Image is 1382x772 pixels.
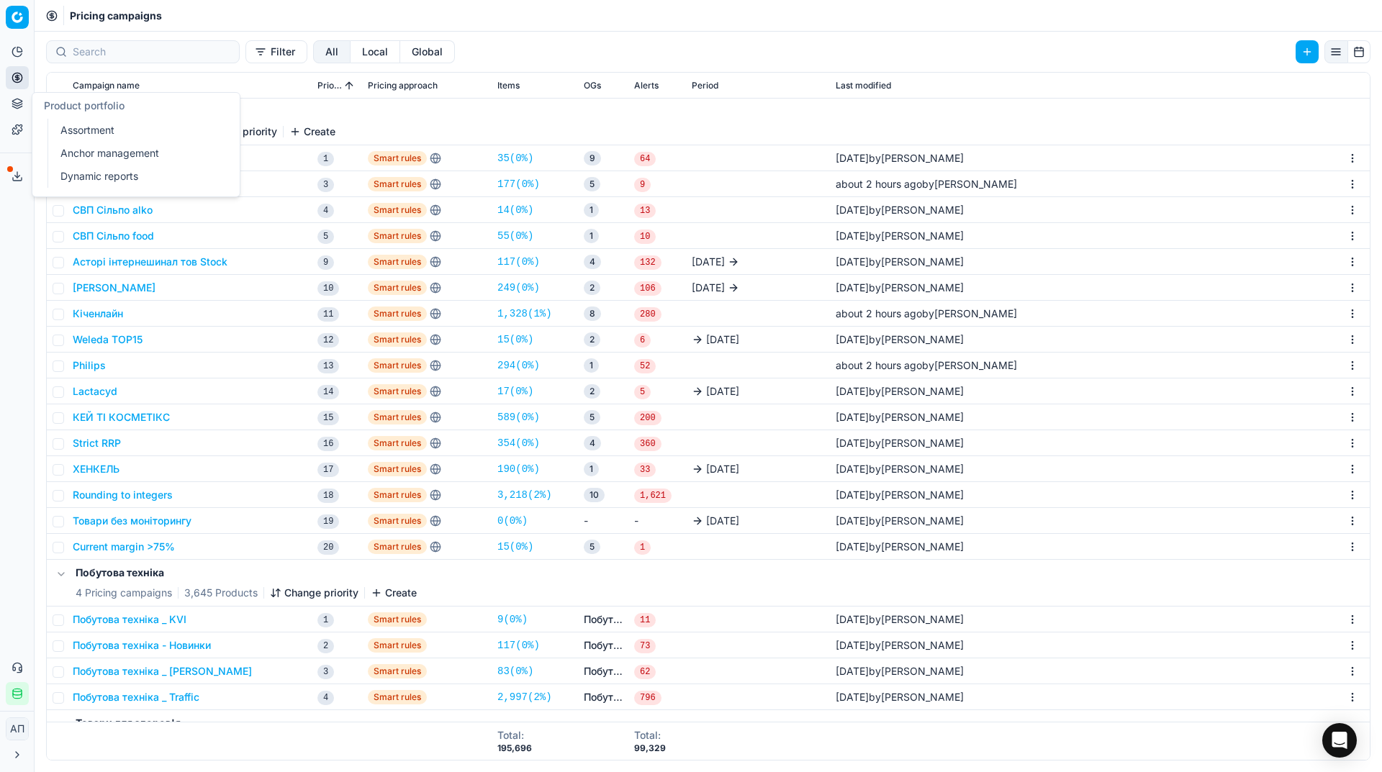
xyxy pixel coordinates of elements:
span: [DATE] [836,540,869,553]
span: 10 [317,281,339,296]
span: Alerts [634,80,659,91]
button: ХЕНКЕЛЬ [73,462,119,476]
span: 9 [634,178,651,192]
a: 354(0%) [497,436,540,450]
span: 11 [634,613,656,627]
span: [DATE] [836,230,869,242]
span: 5 [584,540,600,554]
span: 4 [584,255,601,269]
span: 3,645 Products [184,586,258,600]
span: [DATE] [706,514,739,528]
a: 55(0%) [497,229,533,243]
span: АП [6,718,28,740]
span: 10 [584,488,605,502]
div: by [PERSON_NAME] [836,514,964,528]
button: all [313,40,351,63]
span: [DATE] [692,255,725,269]
span: Smart rules [368,177,427,191]
a: Побутова техніка [584,664,623,678]
a: Побутова техніка [584,638,623,653]
a: 249(0%) [497,281,540,295]
span: Smart rules [368,488,427,502]
a: 15(0%) [497,332,533,347]
button: Create [371,586,417,600]
span: OGs [584,80,601,91]
span: 1 [584,229,599,243]
button: Weleda TOP15 [73,332,143,347]
span: 12 [317,333,339,348]
a: Anchor management [55,143,222,163]
div: by [PERSON_NAME] [836,462,964,476]
a: 17(0%) [497,384,533,399]
div: by [PERSON_NAME] [836,540,964,554]
span: Smart rules [368,436,427,450]
div: by [PERSON_NAME] [836,177,1017,191]
button: Philips [73,358,106,373]
input: Search [73,45,230,59]
button: local [351,40,400,63]
button: СВП Сільпо food [73,229,154,243]
span: 13 [317,359,339,373]
span: [DATE] [836,411,869,423]
span: 3 [317,178,334,192]
button: Побутова техніка _ Traffic [73,690,199,704]
span: Smart rules [368,462,427,476]
span: [DATE] [836,385,869,397]
a: 14(0%) [497,203,533,217]
span: [DATE] [836,514,869,527]
a: 9(0%) [497,612,528,627]
span: [DATE] [836,255,869,268]
span: about 2 hours ago [836,359,922,371]
a: 35(0%) [497,151,533,165]
div: by [PERSON_NAME] [836,255,964,269]
span: Smart rules [368,151,427,165]
span: [DATE] [836,489,869,501]
button: Товари без моніторингу [73,514,191,528]
span: Pricing campaigns [70,9,162,23]
button: Strict RRP [73,436,121,450]
a: Dynamic reports [55,166,222,186]
span: [DATE] [836,204,869,216]
div: by [PERSON_NAME] [836,664,964,678]
td: - [578,508,628,534]
div: by [PERSON_NAME] [836,358,1017,373]
span: 1 [317,152,334,166]
div: by [PERSON_NAME] [836,281,964,295]
span: Smart rules [368,514,427,528]
button: Lactacyd [73,384,117,399]
span: 796 [634,691,661,705]
button: Current margin >75% [73,540,175,554]
span: 280 [634,307,661,322]
div: 99,329 [634,743,666,754]
div: by [PERSON_NAME] [836,306,1017,321]
span: Smart rules [368,281,427,295]
div: by [PERSON_NAME] [836,384,964,399]
a: 177(0%) [497,177,540,191]
button: Побутова техніка - Новинки [73,638,211,653]
span: 1 [634,540,651,555]
div: by [PERSON_NAME] [836,332,964,347]
a: 3,218(2%) [497,488,552,502]
span: 4 [584,436,601,450]
span: 64 [634,152,656,166]
a: 1,328(1%) [497,306,552,321]
span: 13 [634,204,656,218]
a: Побутова техніка [584,690,623,704]
span: Smart rules [368,203,427,217]
span: 6 [634,333,651,348]
button: [PERSON_NAME] [73,281,155,295]
span: 2 [584,384,600,399]
span: [DATE] [836,463,869,475]
span: 1 [317,613,334,627]
span: Product portfolio [44,99,125,112]
span: Smart rules [368,358,427,373]
span: 4 [317,204,334,218]
span: about 2 hours ago [836,307,922,319]
span: Priority [317,80,342,91]
span: 5 [584,177,600,191]
div: Total : [634,728,666,743]
span: [DATE] [706,462,739,476]
button: global [400,40,455,63]
span: 4 [317,691,334,705]
span: 1 [584,358,599,373]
